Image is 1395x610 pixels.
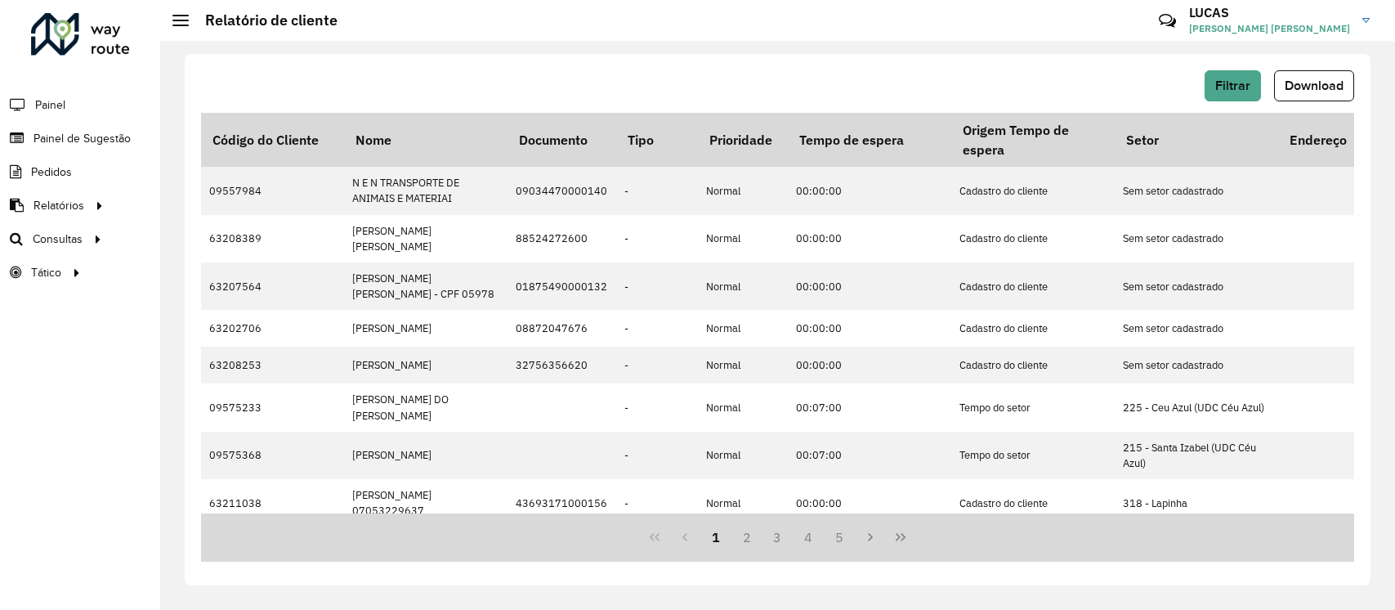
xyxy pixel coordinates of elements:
[201,310,344,347] td: 63202706
[824,522,855,553] button: 5
[201,215,344,262] td: 63208389
[344,167,507,214] td: N E N TRANSPORTE DE ANIMAIS E MATERIAI
[885,522,916,553] button: Last Page
[793,522,824,553] button: 4
[201,113,344,167] th: Código do Cliente
[1285,78,1344,92] span: Download
[731,522,762,553] button: 2
[616,479,698,527] td: -
[1189,21,1350,36] span: [PERSON_NAME] [PERSON_NAME]
[698,113,788,167] th: Prioridade
[31,264,61,281] span: Tático
[1150,3,1185,38] a: Contato Rápido
[698,347,788,383] td: Normal
[855,522,886,553] button: Next Page
[344,432,507,479] td: [PERSON_NAME]
[1115,215,1278,262] td: Sem setor cadastrado
[344,310,507,347] td: [PERSON_NAME]
[344,347,507,383] td: [PERSON_NAME]
[344,262,507,310] td: [PERSON_NAME] [PERSON_NAME] - CPF 05978
[788,215,951,262] td: 00:00:00
[1115,167,1278,214] td: Sem setor cadastrado
[1274,70,1354,101] button: Download
[616,347,698,383] td: -
[1115,310,1278,347] td: Sem setor cadastrado
[788,383,951,431] td: 00:07:00
[951,262,1115,310] td: Cadastro do cliente
[616,113,698,167] th: Tipo
[951,167,1115,214] td: Cadastro do cliente
[34,130,131,147] span: Painel de Sugestão
[201,432,344,479] td: 09575368
[344,479,507,527] td: [PERSON_NAME] 07053229637
[788,479,951,527] td: 00:00:00
[1189,5,1350,20] h3: LUCAS
[788,262,951,310] td: 00:00:00
[616,215,698,262] td: -
[762,522,794,553] button: 3
[698,479,788,527] td: Normal
[201,167,344,214] td: 09557984
[1115,262,1278,310] td: Sem setor cadastrado
[788,167,951,214] td: 00:00:00
[507,347,616,383] td: 32756356620
[616,432,698,479] td: -
[1205,70,1261,101] button: Filtrar
[788,347,951,383] td: 00:00:00
[951,479,1115,527] td: Cadastro do cliente
[33,231,83,248] span: Consultas
[507,167,616,214] td: 09034470000140
[698,262,788,310] td: Normal
[698,167,788,214] td: Normal
[1215,78,1250,92] span: Filtrar
[344,215,507,262] td: [PERSON_NAME] [PERSON_NAME]
[951,113,1115,167] th: Origem Tempo de espera
[698,310,788,347] td: Normal
[344,383,507,431] td: [PERSON_NAME] DO [PERSON_NAME]
[951,347,1115,383] td: Cadastro do cliente
[201,383,344,431] td: 09575233
[951,383,1115,431] td: Tempo do setor
[698,432,788,479] td: Normal
[951,215,1115,262] td: Cadastro do cliente
[507,262,616,310] td: 01875490000132
[951,432,1115,479] td: Tempo do setor
[35,96,65,114] span: Painel
[507,479,616,527] td: 43693171000156
[201,479,344,527] td: 63211038
[344,113,507,167] th: Nome
[788,113,951,167] th: Tempo de espera
[1115,113,1278,167] th: Setor
[507,215,616,262] td: 88524272600
[31,164,72,181] span: Pedidos
[616,310,698,347] td: -
[698,215,788,262] td: Normal
[698,383,788,431] td: Normal
[788,432,951,479] td: 00:07:00
[1115,432,1278,479] td: 215 - Santa Izabel (UDC Céu Azul)
[507,310,616,347] td: 08872047676
[201,262,344,310] td: 63207564
[1115,479,1278,527] td: 318 - Lapinha
[616,383,698,431] td: -
[507,113,616,167] th: Documento
[1115,347,1278,383] td: Sem setor cadastrado
[189,11,338,29] h2: Relatório de cliente
[788,310,951,347] td: 00:00:00
[1115,383,1278,431] td: 225 - Ceu Azul (UDC Céu Azul)
[700,522,731,553] button: 1
[616,262,698,310] td: -
[616,167,698,214] td: -
[951,310,1115,347] td: Cadastro do cliente
[34,197,84,214] span: Relatórios
[201,347,344,383] td: 63208253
